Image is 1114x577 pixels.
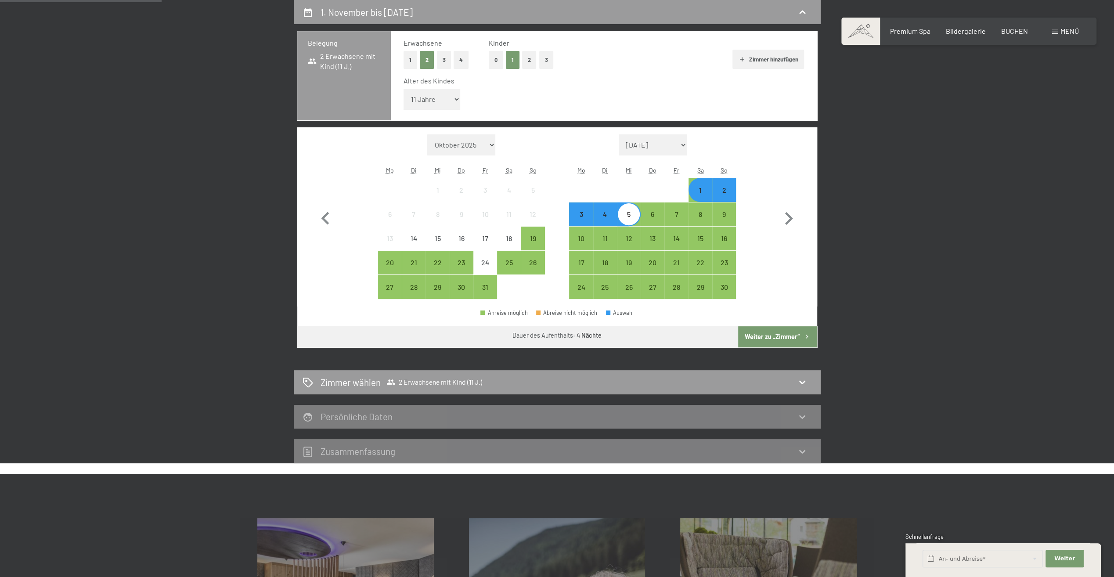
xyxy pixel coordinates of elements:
[426,211,448,233] div: 8
[402,251,425,274] div: Anreise möglich
[378,251,402,274] div: Mon Oct 20 2025
[425,202,449,226] div: Anreise nicht möglich
[530,166,537,174] abbr: Sonntag
[426,187,448,209] div: 1
[425,227,449,250] div: Anreise nicht möglich
[905,533,944,540] span: Schnellanfrage
[569,202,593,226] div: Mon Nov 03 2025
[569,275,593,299] div: Anreise möglich
[617,251,641,274] div: Wed Nov 19 2025
[593,275,617,299] div: Tue Nov 25 2025
[642,211,663,233] div: 6
[570,259,592,281] div: 17
[689,178,712,202] div: Sat Nov 01 2025
[664,275,688,299] div: Fri Nov 28 2025
[641,251,664,274] div: Thu Nov 20 2025
[689,259,711,281] div: 22
[522,211,544,233] div: 12
[689,202,712,226] div: Sat Nov 08 2025
[403,284,425,306] div: 28
[569,227,593,250] div: Mon Nov 10 2025
[522,259,544,281] div: 26
[593,202,617,226] div: Anreise möglich
[641,251,664,274] div: Anreise möglich
[569,202,593,226] div: Anreise möglich
[674,166,679,174] abbr: Freitag
[689,227,712,250] div: Anreise möglich
[713,187,735,209] div: 2
[642,235,663,257] div: 13
[1054,555,1075,563] span: Weiter
[473,275,497,299] div: Fri Oct 31 2025
[426,284,448,306] div: 29
[451,284,472,306] div: 30
[641,227,664,250] div: Thu Nov 13 2025
[521,178,544,202] div: Anreise nicht möglich
[434,166,440,174] abbr: Mittwoch
[497,178,521,202] div: Anreise nicht möglich
[946,27,986,35] a: Bildergalerie
[402,275,425,299] div: Anreise möglich
[450,202,473,226] div: Thu Oct 09 2025
[425,251,449,274] div: Anreise möglich
[570,235,592,257] div: 10
[450,251,473,274] div: Anreise möglich
[521,227,544,250] div: Anreise möglich
[497,251,521,274] div: Anreise möglich
[689,275,712,299] div: Anreise möglich
[641,227,664,250] div: Anreise möglich
[617,227,641,250] div: Wed Nov 12 2025
[474,187,496,209] div: 3
[473,202,497,226] div: Fri Oct 10 2025
[425,251,449,274] div: Wed Oct 22 2025
[521,178,544,202] div: Sun Oct 05 2025
[664,227,688,250] div: Anreise möglich
[1046,550,1083,568] button: Weiter
[402,202,425,226] div: Anreise nicht möglich
[473,251,497,274] div: Fri Oct 24 2025
[512,331,602,340] div: Dauer des Aufenthalts:
[321,446,395,457] h2: Zusammen­fassung
[689,211,711,233] div: 8
[593,202,617,226] div: Tue Nov 04 2025
[536,310,598,316] div: Abreise nicht möglich
[473,227,497,250] div: Fri Oct 17 2025
[450,251,473,274] div: Thu Oct 23 2025
[721,166,728,174] abbr: Sonntag
[506,166,512,174] abbr: Samstag
[489,51,503,69] button: 0
[506,51,519,69] button: 1
[689,235,711,257] div: 15
[489,39,509,47] span: Kinder
[712,251,736,274] div: Anreise möglich
[1060,27,1079,35] span: Menü
[697,166,703,174] abbr: Samstag
[569,227,593,250] div: Anreise möglich
[664,227,688,250] div: Fri Nov 14 2025
[473,227,497,250] div: Anreise nicht möglich
[665,284,687,306] div: 28
[379,235,401,257] div: 13
[602,166,608,174] abbr: Dienstag
[451,211,472,233] div: 9
[403,235,425,257] div: 14
[473,178,497,202] div: Fri Oct 03 2025
[689,251,712,274] div: Sat Nov 22 2025
[689,251,712,274] div: Anreise möglich
[641,275,664,299] div: Thu Nov 27 2025
[321,7,413,18] h2: 1. November bis [DATE]
[712,202,736,226] div: Sun Nov 09 2025
[713,211,735,233] div: 9
[713,235,735,257] div: 16
[890,27,930,35] span: Premium Spa
[664,202,688,226] div: Anreise möglich
[521,227,544,250] div: Sun Oct 19 2025
[617,202,641,226] div: Anreise möglich
[402,275,425,299] div: Tue Oct 28 2025
[642,284,663,306] div: 27
[497,227,521,250] div: Sat Oct 18 2025
[569,251,593,274] div: Anreise möglich
[641,275,664,299] div: Anreise möglich
[618,211,640,233] div: 5
[450,275,473,299] div: Thu Oct 30 2025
